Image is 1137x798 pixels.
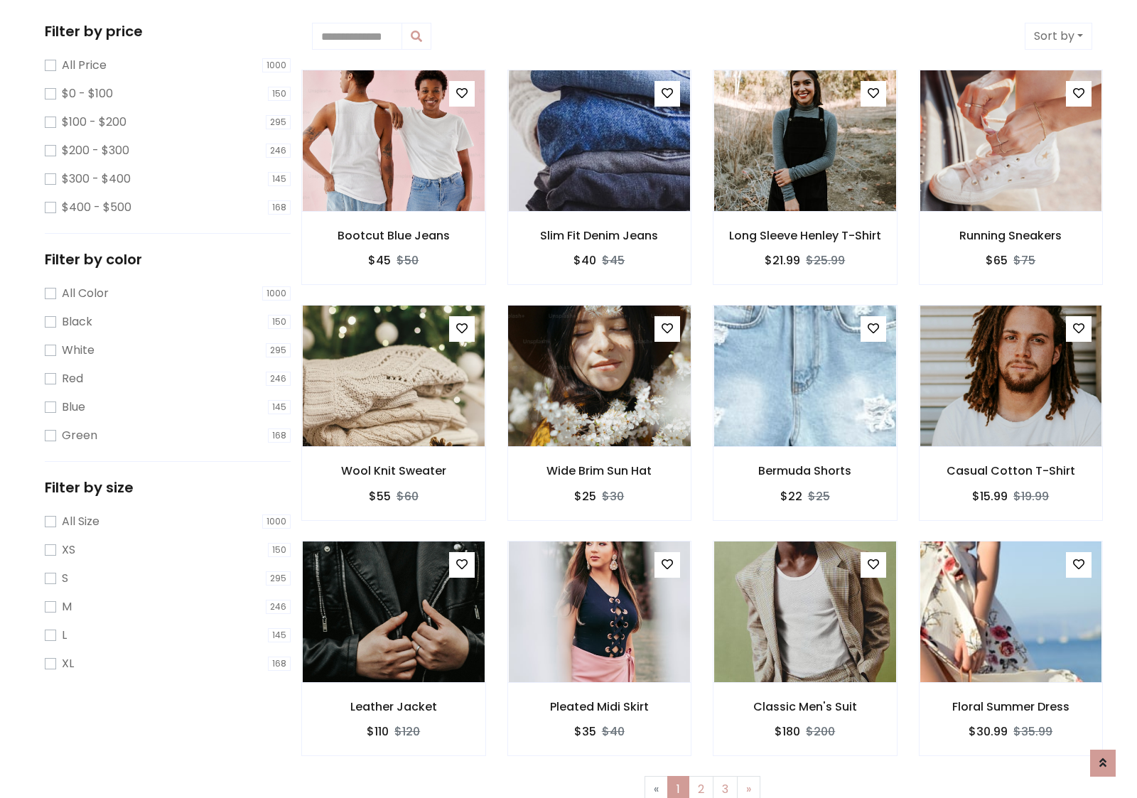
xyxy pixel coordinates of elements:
h6: Pleated Midi Skirt [508,700,691,713]
del: $120 [394,723,420,740]
h5: Filter by price [45,23,291,40]
span: 150 [268,87,291,101]
span: 150 [268,315,291,329]
label: M [62,598,72,615]
h6: $25 [574,490,596,503]
span: 1000 [262,514,291,529]
h6: $35 [574,725,596,738]
h6: $30.99 [969,725,1008,738]
del: $200 [806,723,835,740]
h6: $40 [573,254,596,267]
del: $50 [397,252,419,269]
label: All Price [62,57,107,74]
label: Red [62,370,83,387]
h6: $15.99 [972,490,1008,503]
h6: Bootcut Blue Jeans [302,229,485,242]
span: 246 [266,372,291,386]
h6: $65 [986,254,1008,267]
label: S [62,570,68,587]
span: 150 [268,543,291,557]
h6: Wool Knit Sweater [302,464,485,478]
h6: Leather Jacket [302,700,485,713]
del: $35.99 [1013,723,1052,740]
h6: $180 [775,725,800,738]
h6: $21.99 [765,254,800,267]
label: XS [62,541,75,559]
span: » [746,781,751,797]
label: White [62,342,95,359]
label: $300 - $400 [62,171,131,188]
del: $19.99 [1013,488,1049,505]
h6: $55 [369,490,391,503]
label: All Size [62,513,99,530]
h6: Casual Cotton T-Shirt [920,464,1103,478]
h5: Filter by size [45,479,291,496]
label: All Color [62,285,109,302]
h6: Long Sleeve Henley T-Shirt [713,229,897,242]
h6: $22 [780,490,802,503]
span: 145 [268,172,291,186]
h5: Filter by color [45,251,291,268]
del: $25.99 [806,252,845,269]
del: $30 [602,488,624,505]
h6: $110 [367,725,389,738]
span: 1000 [262,286,291,301]
h6: Classic Men's Suit [713,700,897,713]
span: 1000 [262,58,291,72]
label: Black [62,313,92,330]
label: L [62,627,67,644]
button: Sort by [1025,23,1092,50]
span: 168 [268,428,291,443]
span: 295 [266,343,291,357]
del: $75 [1013,252,1035,269]
h6: Floral Summer Dress [920,700,1103,713]
label: $400 - $500 [62,199,131,216]
span: 168 [268,200,291,215]
span: 295 [266,571,291,586]
label: Blue [62,399,85,416]
label: $200 - $300 [62,142,129,159]
span: 145 [268,628,291,642]
span: 145 [268,400,291,414]
h6: Running Sneakers [920,229,1103,242]
span: 168 [268,657,291,671]
h6: Wide Brim Sun Hat [508,464,691,478]
span: 295 [266,115,291,129]
label: $100 - $200 [62,114,126,131]
h6: $45 [368,254,391,267]
del: $25 [808,488,830,505]
h6: Slim Fit Denim Jeans [508,229,691,242]
label: Green [62,427,97,444]
span: 246 [266,600,291,614]
h6: Bermuda Shorts [713,464,897,478]
label: XL [62,655,74,672]
span: 246 [266,144,291,158]
del: $60 [397,488,419,505]
del: $40 [602,723,625,740]
label: $0 - $100 [62,85,113,102]
del: $45 [602,252,625,269]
